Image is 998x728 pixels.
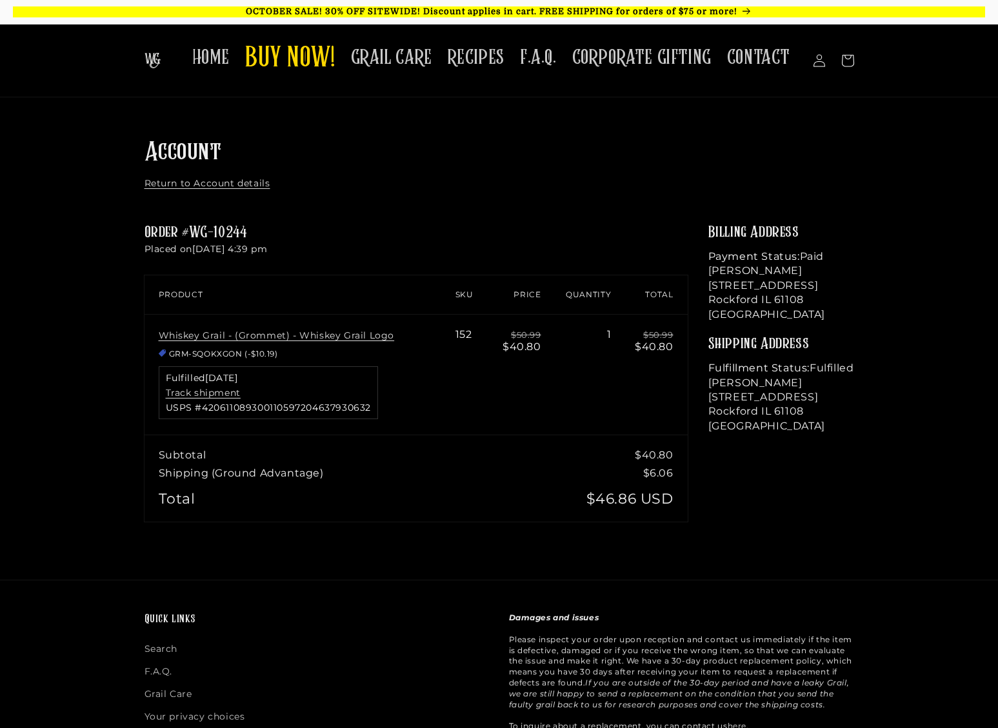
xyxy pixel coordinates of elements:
em: If you are outside of the 30-day period and have a leaky Grail, we are still happy to send a repl... [509,678,850,709]
span: F.A.Q. [520,45,557,70]
s: $50.99 [643,330,674,340]
h2: Order #WG-10244 [145,223,688,243]
h2: Billing Address [708,223,854,243]
a: Search [145,641,178,660]
p: [PERSON_NAME] [STREET_ADDRESS] Rockford IL 61108 [GEOGRAPHIC_DATA] [708,264,854,322]
a: RECIPES [440,37,512,78]
p: Fulfilled [708,361,854,375]
h2: Shipping Address [708,335,854,355]
p: Paid [708,250,854,264]
span: HOME [192,45,230,70]
span: Fulfilled [166,373,372,382]
a: Grail Care [145,683,192,705]
span: RECIPES [448,45,504,70]
th: Total [626,275,688,314]
span: GRAIL CARE [351,45,432,70]
th: SKU [455,275,494,314]
a: F.A.Q. [145,660,173,683]
a: CORPORATE GIFTING [564,37,719,78]
a: Whiskey Grail - (Grommet) - Whiskey Grail Logo [159,330,395,341]
span: BUY NOW! [245,41,335,77]
p: OCTOBER SALE! 30% OFF SITEWIDE! Discount applies in cart. FREE SHIPPING for orders of $75 or more! [13,6,985,17]
s: $50.99 [511,330,541,340]
a: CONTACT [719,37,798,78]
img: The Whiskey Grail [145,53,161,68]
strong: Damages and issues [509,613,599,622]
td: $40.80 [626,435,688,464]
span: $40.80 [635,340,674,353]
th: Price [494,275,555,314]
a: BUY NOW! [237,34,343,84]
span: $40.80 [503,340,541,353]
td: Subtotal [145,435,626,464]
p: Placed on [145,243,688,256]
a: F.A.Q. [512,37,564,78]
th: Quantity [555,275,626,314]
span: CONTACT [727,45,790,70]
span: USPS #420611089300110597204637930632 [166,403,372,412]
a: Track shipment [166,387,241,398]
li: GRM-SQOKXGON (-$10.19) [159,348,278,360]
time: [DATE] [205,372,238,384]
p: [PERSON_NAME] [STREET_ADDRESS] Rockford IL 61108 [GEOGRAPHIC_DATA] [708,376,854,434]
a: Return to Account details [145,177,270,190]
td: Shipping (Ground Advantage) [145,464,626,482]
td: Total [145,482,555,522]
td: 152 [455,314,494,435]
strong: Fulfillment Status: [708,362,810,374]
strong: Payment Status: [708,250,800,262]
td: $6.06 [626,464,688,482]
a: HOME [185,37,237,78]
td: 1 [555,314,626,435]
a: GRAIL CARE [343,37,440,78]
span: CORPORATE GIFTING [572,45,712,70]
h1: Account [145,136,854,170]
a: Your privacy choices [145,705,245,728]
ul: Discount [159,348,278,360]
td: $46.86 USD [555,482,688,522]
th: Product [145,275,455,314]
h2: Quick links [145,613,490,627]
time: [DATE] 4:39 pm [192,243,267,255]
